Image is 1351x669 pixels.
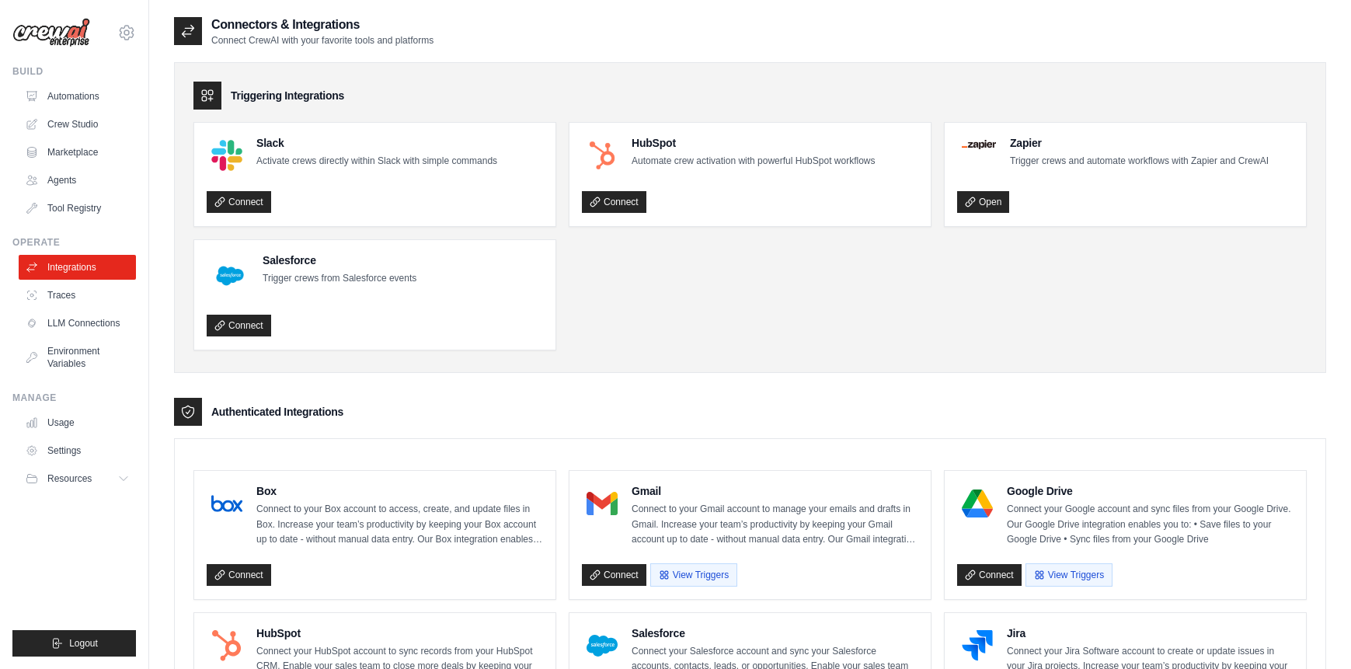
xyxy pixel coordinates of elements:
a: Connect [582,191,646,213]
h4: Slack [256,135,497,151]
p: Connect to your Box account to access, create, and update files in Box. Increase your team’s prod... [256,502,543,548]
div: Build [12,65,136,78]
h2: Connectors & Integrations [211,16,434,34]
a: Connect [582,564,646,586]
a: Connect [207,564,271,586]
a: Settings [19,438,136,463]
h4: HubSpot [632,135,875,151]
p: Connect to your Gmail account to manage your emails and drafts in Gmail. Increase your team’s pro... [632,502,918,548]
a: LLM Connections [19,311,136,336]
button: View Triggers [650,563,737,587]
a: Integrations [19,255,136,280]
img: Google Drive Logo [962,488,993,519]
a: Connect [207,191,271,213]
h4: Salesforce [263,253,416,268]
button: Resources [19,466,136,491]
div: Manage [12,392,136,404]
p: Connect CrewAI with your favorite tools and platforms [211,34,434,47]
h3: Authenticated Integrations [211,404,343,420]
a: Crew Studio [19,112,136,137]
img: Jira Logo [962,630,993,661]
img: Salesforce Logo [211,257,249,294]
img: Zapier Logo [962,140,996,149]
p: Activate crews directly within Slack with simple commands [256,154,497,169]
img: HubSpot Logo [211,630,242,661]
a: Agents [19,168,136,193]
img: HubSpot Logo [587,140,618,171]
a: Open [957,191,1009,213]
p: Trigger crews from Salesforce events [263,271,416,287]
button: View Triggers [1025,563,1112,587]
img: Box Logo [211,488,242,519]
img: Logo [12,18,90,47]
a: Connect [957,564,1022,586]
h4: HubSpot [256,625,543,641]
h4: Zapier [1010,135,1269,151]
h4: Gmail [632,483,918,499]
img: Gmail Logo [587,488,618,519]
img: Slack Logo [211,140,242,171]
h4: Salesforce [632,625,918,641]
a: Marketplace [19,140,136,165]
a: Usage [19,410,136,435]
a: Connect [207,315,271,336]
a: Tool Registry [19,196,136,221]
a: Environment Variables [19,339,136,376]
h4: Box [256,483,543,499]
p: Automate crew activation with powerful HubSpot workflows [632,154,875,169]
span: Resources [47,472,92,485]
span: Logout [69,637,98,650]
h4: Jira [1007,625,1294,641]
div: Operate [12,236,136,249]
img: Salesforce Logo [587,630,618,661]
a: Automations [19,84,136,109]
button: Logout [12,630,136,657]
h3: Triggering Integrations [231,88,344,103]
p: Trigger crews and automate workflows with Zapier and CrewAI [1010,154,1269,169]
h4: Google Drive [1007,483,1294,499]
a: Traces [19,283,136,308]
p: Connect your Google account and sync files from your Google Drive. Our Google Drive integration e... [1007,502,1294,548]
